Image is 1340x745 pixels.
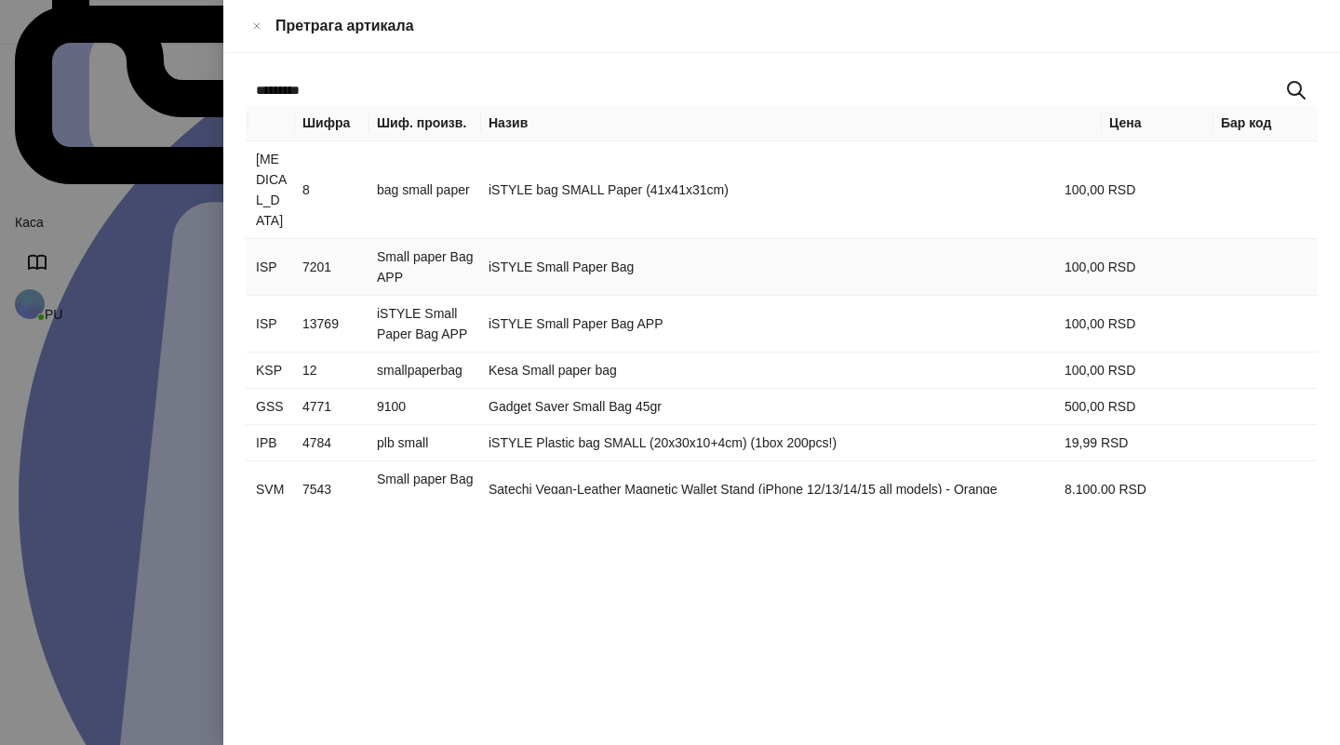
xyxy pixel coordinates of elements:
[369,296,481,353] td: iSTYLE Small Paper Bag APP
[481,389,1057,425] td: Gadget Saver Small Bag 45gr
[256,479,288,499] div: SVM
[369,389,481,425] td: 9100
[295,425,369,461] td: 4784
[369,353,481,389] td: smallpaperbag
[369,239,481,296] td: Small paper Bag APP
[295,389,369,425] td: 4771
[246,15,268,37] button: Close
[295,296,369,353] td: 13769
[481,353,1057,389] td: Kesa Small paper bag
[1057,141,1169,239] td: 100,00 RSD
[1057,353,1169,389] td: 100,00 RSD
[256,396,288,417] div: GSS
[481,141,1057,239] td: iSTYLE bag SMALL Paper (41x41x31cm)
[1102,105,1213,141] th: Цена
[481,239,1057,296] td: iSTYLE Small Paper Bag
[295,141,369,239] td: 8
[275,15,1318,37] div: Претрага артикала
[1057,425,1169,461] td: 19,99 RSD
[1057,389,1169,425] td: 500,00 RSD
[295,239,369,296] td: 7201
[1057,296,1169,353] td: 100,00 RSD
[369,105,481,141] th: Шиф. произв.
[295,353,369,389] td: 12
[256,360,288,380] div: KSP
[256,149,288,231] div: [MEDICAL_DATA]
[481,296,1057,353] td: iSTYLE Small Paper Bag APP
[481,105,1102,141] th: Назив
[1057,239,1169,296] td: 100,00 RSD
[481,461,1057,518] td: Satechi Vegan-Leather Magnetic Wallet Stand (iPhone 12/13/14/15 all models) - Orange
[369,141,481,239] td: bag small paper
[1057,461,1169,518] td: 8.100,00 RSD
[256,257,288,277] div: ISP
[369,461,481,518] td: Small paper Bag APP
[369,425,481,461] td: plb small
[295,461,369,518] td: 7543
[256,432,288,453] div: IPB
[295,105,369,141] th: Шифра
[481,425,1057,461] td: iSTYLE Plastic bag SMALL (20x30x10+4cm) (1box 200pcs!)
[256,313,288,334] div: ISP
